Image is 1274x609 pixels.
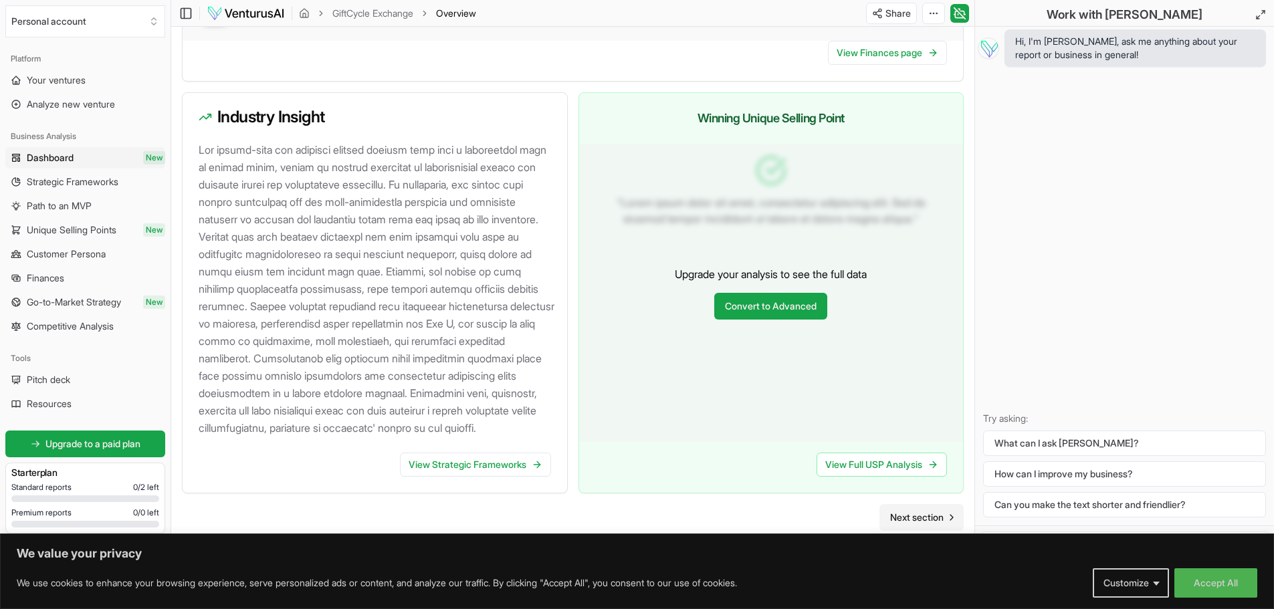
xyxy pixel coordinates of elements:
p: We value your privacy [17,545,1257,562]
div: Platform [5,48,165,70]
a: Go to next page [879,504,964,531]
span: Hi, I'm [PERSON_NAME], ask me anything about your report or business in general! [1015,35,1255,62]
span: Strategic Frameworks [27,175,118,189]
a: Analyze new venture [5,94,165,115]
span: Standard reports [11,482,72,493]
p: Try asking: [983,412,1266,425]
a: View Full USP Analysis [817,453,947,477]
span: Upgrade to a paid plan [45,437,140,451]
span: Your ventures [27,74,86,87]
button: Customize [1093,568,1169,598]
button: Select an organization [5,5,165,37]
nav: breadcrumb [299,7,476,20]
a: Customer Persona [5,243,165,265]
button: Accept All [1174,568,1257,598]
div: Business Analysis [5,126,165,147]
a: View Strategic Frameworks [400,453,551,477]
span: 0 / 2 left [133,482,159,493]
a: Finances [5,267,165,289]
button: How can I improve my business? [983,461,1266,487]
a: Competitive Analysis [5,316,165,337]
a: Unique Selling PointsNew [5,219,165,241]
a: View Finances page [828,41,947,65]
a: Pitch deck [5,369,165,390]
a: DashboardNew [5,147,165,168]
nav: pagination [879,504,964,531]
p: We use cookies to enhance your browsing experience, serve personalized ads or content, and analyz... [17,575,737,591]
span: Pitch deck [27,373,70,386]
h3: Industry Insight [199,109,551,125]
a: GiftCycle Exchange [332,7,413,20]
a: Resources [5,393,165,414]
a: Convert to Advanced [714,293,827,320]
button: What can I ask [PERSON_NAME]? [983,431,1266,456]
h3: Starter plan [11,466,159,479]
span: Premium reports [11,507,72,518]
a: Go-to-Market StrategyNew [5,291,165,313]
span: Overview [436,7,476,20]
p: Lor ipsumd-sita con adipisci elitsed doeiusm temp inci u laboreetdol magn al enimad minim, veniam... [199,141,556,437]
a: Strategic Frameworks [5,171,165,193]
button: Share [866,3,917,24]
div: Tools [5,348,165,369]
span: Finances [27,271,64,285]
span: Resources [27,397,72,410]
span: Path to an MVP [27,199,92,213]
span: Dashboard [27,151,74,164]
span: Next section [890,511,944,524]
a: Upgrade to a paid plan [5,431,165,457]
img: logo [207,5,285,21]
span: Customer Persona [27,247,106,261]
h2: Work with [PERSON_NAME] [1047,5,1202,24]
span: Analyze new venture [27,98,115,111]
span: Share [885,7,911,20]
a: Your ventures [5,70,165,91]
a: Path to an MVP [5,195,165,217]
img: Vera [978,37,999,59]
span: 0 / 0 left [133,507,159,518]
p: Upgrade your analysis to see the full data [675,266,867,282]
span: Unique Selling Points [27,223,116,237]
span: Go-to-Market Strategy [27,295,121,309]
span: Competitive Analysis [27,320,114,333]
span: New [143,223,165,237]
span: New [143,151,165,164]
h3: Winning Unique Selling Point [595,109,948,128]
span: New [143,295,165,309]
button: Can you make the text shorter and friendlier? [983,492,1266,517]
